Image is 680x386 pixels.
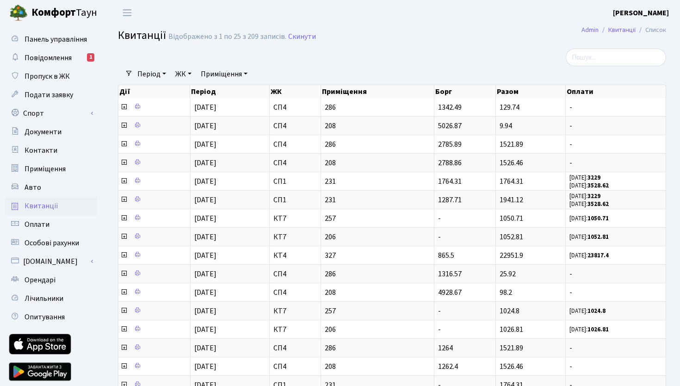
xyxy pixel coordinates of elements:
[569,270,662,278] span: -
[194,213,216,224] span: [DATE]
[496,85,566,98] th: Разом
[5,289,97,308] a: Лічильники
[273,252,316,259] span: КТ4
[273,196,316,204] span: СП1
[118,85,190,98] th: Дії
[500,232,523,242] span: 1052.81
[438,250,454,261] span: 865.5
[325,307,430,315] span: 257
[569,200,609,208] small: [DATE]:
[116,5,139,20] button: Переключити навігацію
[25,312,65,322] span: Опитування
[25,293,63,304] span: Лічильники
[438,343,453,353] span: 1264
[25,182,41,193] span: Авто
[194,324,216,335] span: [DATE]
[5,271,97,289] a: Орендарі
[438,306,441,316] span: -
[134,66,170,82] a: Період
[569,141,662,148] span: -
[194,195,216,205] span: [DATE]
[273,104,316,111] span: СП4
[194,158,216,168] span: [DATE]
[438,213,441,224] span: -
[87,53,94,62] div: 1
[569,214,609,223] small: [DATE]:
[325,215,430,222] span: 257
[168,32,286,41] div: Відображено з 1 по 25 з 209 записів.
[569,174,600,182] small: [DATE]:
[438,287,462,298] span: 4928.67
[194,121,216,131] span: [DATE]
[5,104,97,123] a: Спорт
[273,307,316,315] span: КТ7
[587,181,609,190] b: 3528.62
[613,8,669,18] b: [PERSON_NAME]
[273,233,316,241] span: КТ7
[587,325,609,334] b: 1026.81
[438,232,441,242] span: -
[500,121,512,131] span: 9.94
[587,200,609,208] b: 3528.62
[500,361,523,372] span: 1526.46
[587,174,600,182] b: 3229
[568,20,680,40] nav: breadcrumb
[273,326,316,333] span: КТ7
[5,141,97,160] a: Контакти
[25,275,56,285] span: Орендарі
[25,53,72,63] span: Повідомлення
[325,363,430,370] span: 208
[438,269,462,279] span: 1316.57
[500,287,512,298] span: 98.2
[5,215,97,234] a: Оплати
[500,343,523,353] span: 1521.89
[194,102,216,112] span: [DATE]
[325,141,430,148] span: 286
[587,233,609,241] b: 1052.81
[569,307,606,315] small: [DATE]:
[273,122,316,130] span: СП4
[569,363,662,370] span: -
[587,192,600,200] b: 3229
[438,121,462,131] span: 5026.87
[5,252,97,271] a: [DOMAIN_NAME]
[608,25,636,35] a: Квитанції
[500,269,516,279] span: 25.92
[25,145,57,156] span: Контакти
[500,195,523,205] span: 1941.12
[194,232,216,242] span: [DATE]
[500,324,523,335] span: 1026.81
[273,141,316,148] span: СП4
[5,234,97,252] a: Особові рахунки
[25,90,73,100] span: Подати заявку
[500,139,523,149] span: 1521.89
[569,104,662,111] span: -
[194,250,216,261] span: [DATE]
[569,122,662,130] span: -
[190,85,270,98] th: Період
[325,196,430,204] span: 231
[194,139,216,149] span: [DATE]
[273,289,316,296] span: СП4
[569,325,609,334] small: [DATE]:
[273,159,316,167] span: СП4
[500,213,523,224] span: 1050.71
[569,251,609,260] small: [DATE]:
[569,344,662,352] span: -
[325,104,430,111] span: 286
[25,201,58,211] span: Квитанції
[194,269,216,279] span: [DATE]
[273,363,316,370] span: СП4
[500,176,523,187] span: 1764.31
[273,178,316,185] span: СП1
[500,250,523,261] span: 22951.9
[31,5,97,21] span: Таун
[438,102,462,112] span: 1342.49
[270,85,321,98] th: ЖК
[569,192,600,200] small: [DATE]:
[566,49,666,66] input: Пошук...
[434,85,496,98] th: Борг
[438,139,462,149] span: 2785.89
[5,67,97,86] a: Пропуск в ЖК
[569,159,662,167] span: -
